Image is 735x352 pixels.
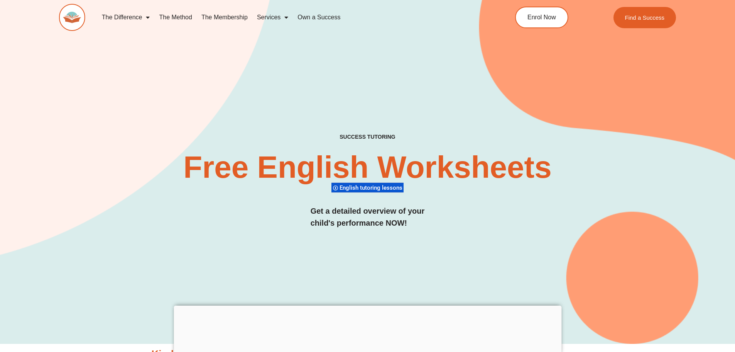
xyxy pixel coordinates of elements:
[311,205,425,229] h3: Get a detailed overview of your child's performance NOW!
[154,9,196,26] a: The Method
[625,15,665,20] span: Find a Success
[97,9,155,26] a: The Difference
[276,134,459,140] h4: SUCCESS TUTORING​
[340,184,405,191] span: English tutoring lessons
[331,182,404,193] div: English tutoring lessons
[252,9,293,26] a: Services
[527,14,556,20] span: Enrol Now
[197,9,252,26] a: The Membership
[97,9,480,26] nav: Menu
[164,152,571,183] h2: Free English Worksheets​
[515,7,568,28] a: Enrol Now
[293,9,345,26] a: Own a Success
[613,7,676,28] a: Find a Success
